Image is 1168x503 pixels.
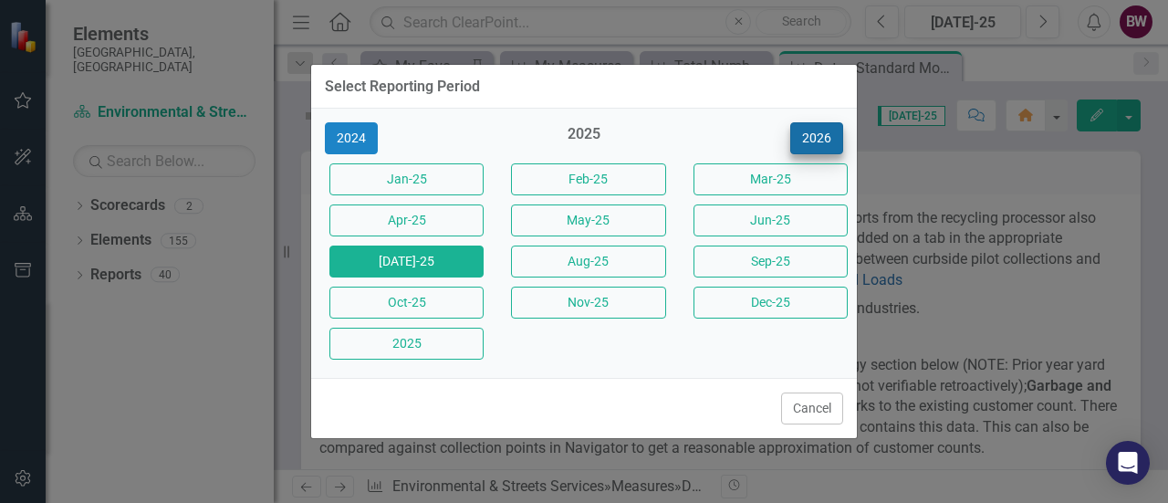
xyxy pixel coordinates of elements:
[511,163,665,195] button: Feb-25
[329,163,484,195] button: Jan-25
[511,246,665,278] button: Aug-25
[781,393,843,424] button: Cancel
[329,204,484,236] button: Apr-25
[693,246,848,278] button: Sep-25
[329,328,484,360] button: 2025
[693,204,848,236] button: Jun-25
[329,287,484,319] button: Oct-25
[511,204,665,236] button: May-25
[790,122,843,154] button: 2026
[506,124,661,154] div: 2025
[511,287,665,319] button: Nov-25
[1106,441,1150,485] div: Open Intercom Messenger
[325,122,378,154] button: 2024
[693,163,848,195] button: Mar-25
[325,79,480,95] div: Select Reporting Period
[329,246,484,278] button: [DATE]-25
[693,287,848,319] button: Dec-25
